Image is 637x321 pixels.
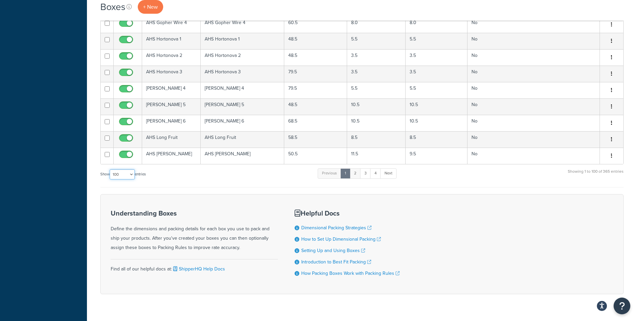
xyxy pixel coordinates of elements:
[347,16,406,33] td: 8.0
[142,82,201,98] td: [PERSON_NAME] 4
[201,33,285,49] td: AHS Hortonova 1
[201,82,285,98] td: [PERSON_NAME] 4
[614,298,630,314] button: Open Resource Center
[100,169,146,179] label: Show entries
[350,168,361,178] a: 2
[318,168,341,178] a: Previous
[201,115,285,131] td: [PERSON_NAME] 6
[467,16,600,33] td: No
[406,131,467,148] td: 8.5
[406,16,467,33] td: 8.0
[347,115,406,131] td: 10.5
[284,49,347,66] td: 48.5
[201,66,285,82] td: AHS Hortonova 3
[201,131,285,148] td: AHS Long Fruit
[143,3,158,11] span: + New
[467,82,600,98] td: No
[142,148,201,164] td: AHS [PERSON_NAME]
[301,270,400,277] a: How Packing Boxes Work with Packing Rules
[467,33,600,49] td: No
[406,33,467,49] td: 5.5
[467,148,600,164] td: No
[301,258,371,265] a: Introduction to Best Fit Packing
[201,49,285,66] td: AHS Hortonova 2
[284,115,347,131] td: 68.5
[370,168,381,178] a: 4
[347,66,406,82] td: 3.5
[467,98,600,115] td: No
[347,131,406,148] td: 8.5
[111,210,278,217] h3: Understanding Boxes
[406,148,467,164] td: 9.5
[295,210,400,217] h3: Helpful Docs
[406,66,467,82] td: 3.5
[284,33,347,49] td: 48.5
[347,82,406,98] td: 5.5
[201,148,285,164] td: AHS [PERSON_NAME]
[142,33,201,49] td: AHS Hortonova 1
[284,66,347,82] td: 79.5
[406,98,467,115] td: 10.5
[340,168,350,178] a: 1
[284,131,347,148] td: 58.5
[284,148,347,164] td: 50.5
[301,224,371,231] a: Dimensional Packing Strategies
[406,49,467,66] td: 3.5
[347,98,406,115] td: 10.5
[347,33,406,49] td: 5.5
[201,98,285,115] td: [PERSON_NAME] 5
[111,259,278,274] div: Find all of our helpful docs at:
[406,115,467,131] td: 10.5
[201,16,285,33] td: AHS Gopher Wire 4
[142,115,201,131] td: [PERSON_NAME] 6
[406,82,467,98] td: 5.5
[284,82,347,98] td: 79.5
[172,265,225,272] a: ShipperHQ Help Docs
[100,0,125,13] h1: Boxes
[467,115,600,131] td: No
[301,236,381,243] a: How to Set Up Dimensional Packing
[347,49,406,66] td: 3.5
[360,168,371,178] a: 3
[380,168,397,178] a: Next
[142,49,201,66] td: AHS Hortonova 2
[142,98,201,115] td: [PERSON_NAME] 5
[568,168,624,182] div: Showing 1 to 100 of 365 entries
[142,131,201,148] td: AHS Long Fruit
[111,210,278,252] div: Define the dimensions and packing details for each box you use to pack and ship your products. Af...
[142,66,201,82] td: AHS Hortonova 3
[467,66,600,82] td: No
[110,169,135,179] select: Showentries
[467,131,600,148] td: No
[301,247,365,254] a: Setting Up and Using Boxes
[467,49,600,66] td: No
[142,16,201,33] td: AHS Gopher Wire 4
[284,98,347,115] td: 48.5
[284,16,347,33] td: 60.5
[347,148,406,164] td: 11.5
